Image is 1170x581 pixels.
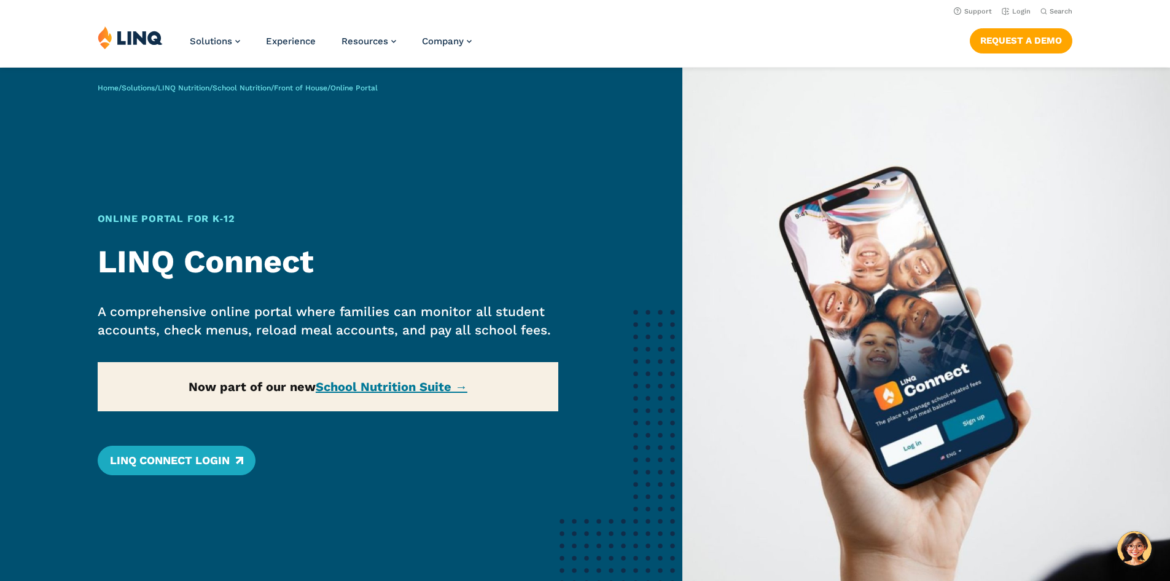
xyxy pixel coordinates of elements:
a: Resources [341,36,396,47]
span: Solutions [190,36,232,47]
a: Home [98,84,119,92]
span: Resources [341,36,388,47]
p: A comprehensive online portal where families can monitor all student accounts, check menus, reloa... [98,302,559,339]
a: LINQ Nutrition [158,84,209,92]
button: Open Search Bar [1040,7,1072,16]
a: Solutions [122,84,155,92]
a: Login [1002,7,1031,15]
a: Experience [266,36,316,47]
a: Support [954,7,992,15]
span: Online Portal [330,84,378,92]
a: Request a Demo [970,28,1072,53]
strong: Now part of our new [189,379,467,394]
nav: Primary Navigation [190,26,472,66]
a: LINQ Connect Login [98,446,255,475]
span: Company [422,36,464,47]
button: Hello, have a question? Let’s chat. [1117,531,1152,566]
h1: Online Portal for K‑12 [98,211,559,226]
img: LINQ | K‑12 Software [98,26,163,49]
strong: LINQ Connect [98,243,314,280]
span: / / / / / [98,84,378,92]
span: Search [1050,7,1072,15]
a: Front of House [274,84,327,92]
a: School Nutrition [213,84,271,92]
a: School Nutrition Suite → [316,379,467,394]
nav: Button Navigation [970,26,1072,53]
a: Solutions [190,36,240,47]
a: Company [422,36,472,47]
